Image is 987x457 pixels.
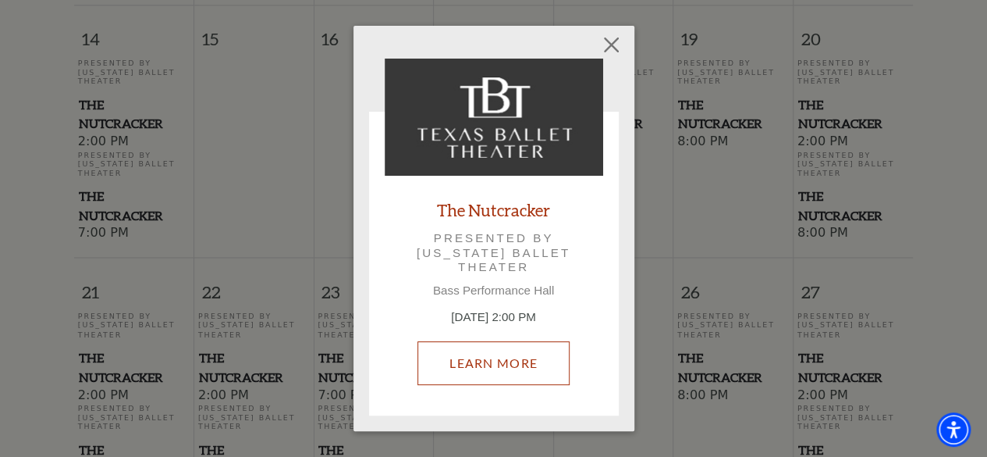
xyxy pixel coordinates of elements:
a: The Nutcracker [437,199,550,220]
img: The Nutcracker [385,59,603,176]
button: Close [596,30,626,59]
p: [DATE] 2:00 PM [385,309,603,327]
p: Bass Performance Hall [385,284,603,298]
a: December 20, 2:00 PM Learn More [417,341,570,385]
p: Presented by [US_STATE] Ballet Theater [407,231,581,274]
div: Accessibility Menu [936,412,971,447]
